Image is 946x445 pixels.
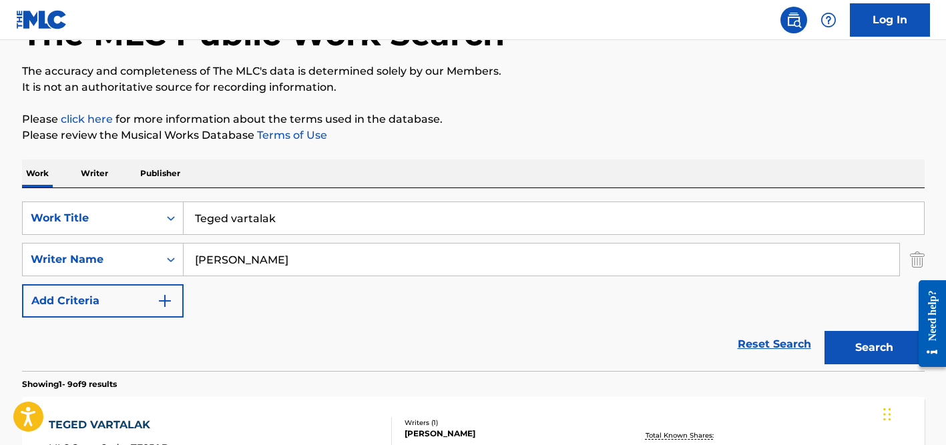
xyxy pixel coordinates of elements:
[815,7,842,33] div: Help
[909,270,946,377] iframe: Resource Center
[405,418,606,428] div: Writers ( 1 )
[136,159,184,187] p: Publisher
[49,417,169,433] div: TEGED VARTALAK
[22,79,925,95] p: It is not an authoritative source for recording information.
[31,252,151,268] div: Writer Name
[646,430,717,440] p: Total Known Shares:
[405,428,606,440] div: [PERSON_NAME]
[22,378,117,390] p: Showing 1 - 9 of 9 results
[780,7,807,33] a: Public Search
[22,159,53,187] p: Work
[22,127,925,143] p: Please review the Musical Works Database
[22,63,925,79] p: The accuracy and completeness of The MLC's data is determined solely by our Members.
[16,10,67,29] img: MLC Logo
[824,331,925,364] button: Search
[157,293,173,309] img: 9d2ae6d4665cec9f34b9.svg
[883,394,891,434] div: Drag
[22,111,925,127] p: Please for more information about the terms used in the database.
[731,330,818,359] a: Reset Search
[31,210,151,226] div: Work Title
[820,12,837,28] img: help
[786,12,802,28] img: search
[61,113,113,125] a: click here
[22,201,925,371] form: Search Form
[77,159,112,187] p: Writer
[910,243,925,276] img: Delete Criterion
[850,3,930,37] a: Log In
[22,284,184,318] button: Add Criteria
[879,381,946,445] iframe: Chat Widget
[254,129,327,141] a: Terms of Use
